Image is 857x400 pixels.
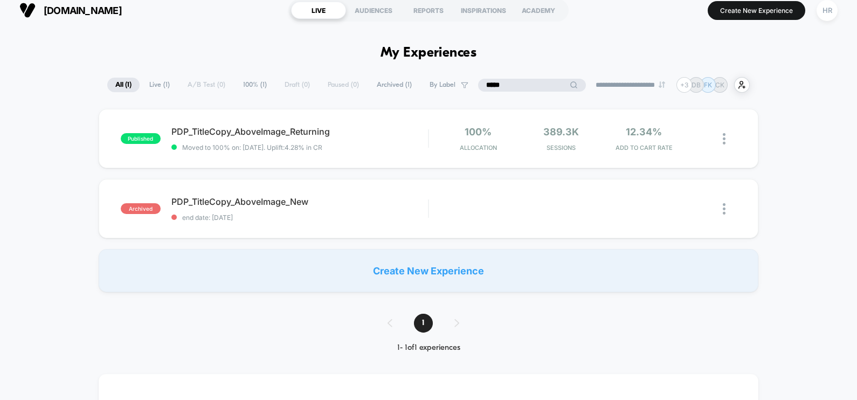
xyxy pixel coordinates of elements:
[19,2,36,18] img: Visually logo
[692,81,701,89] p: DB
[141,78,178,92] span: Live ( 1 )
[235,78,275,92] span: 100% ( 1 )
[121,203,161,214] span: archived
[369,78,420,92] span: Archived ( 1 )
[430,81,455,89] span: By Label
[723,133,725,144] img: close
[708,1,805,20] button: Create New Experience
[346,2,401,19] div: AUDIENCES
[381,45,477,61] h1: My Experiences
[291,2,346,19] div: LIVE
[171,213,428,222] span: end date: [DATE]
[659,81,665,88] img: end
[715,81,724,89] p: CK
[414,314,433,333] span: 1
[676,77,692,93] div: + 3
[401,2,456,19] div: REPORTS
[107,78,140,92] span: All ( 1 )
[16,2,125,19] button: [DOMAIN_NAME]
[460,144,497,151] span: Allocation
[522,144,600,151] span: Sessions
[704,81,712,89] p: FK
[465,126,492,137] span: 100%
[377,343,481,353] div: 1 - 1 of 1 experiences
[723,203,725,215] img: close
[182,143,322,151] span: Moved to 100% on: [DATE] . Uplift: 4.28% in CR
[456,2,511,19] div: INSPIRATIONS
[511,2,566,19] div: ACADEMY
[99,249,758,292] div: Create New Experience
[605,144,683,151] span: ADD TO CART RATE
[44,5,122,16] span: [DOMAIN_NAME]
[121,133,161,144] span: published
[626,126,662,137] span: 12.34%
[543,126,579,137] span: 389.3k
[171,196,428,207] span: PDP_TitleCopy_AboveImage_New
[171,126,428,137] span: PDP_TitleCopy_AboveImage_Returning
